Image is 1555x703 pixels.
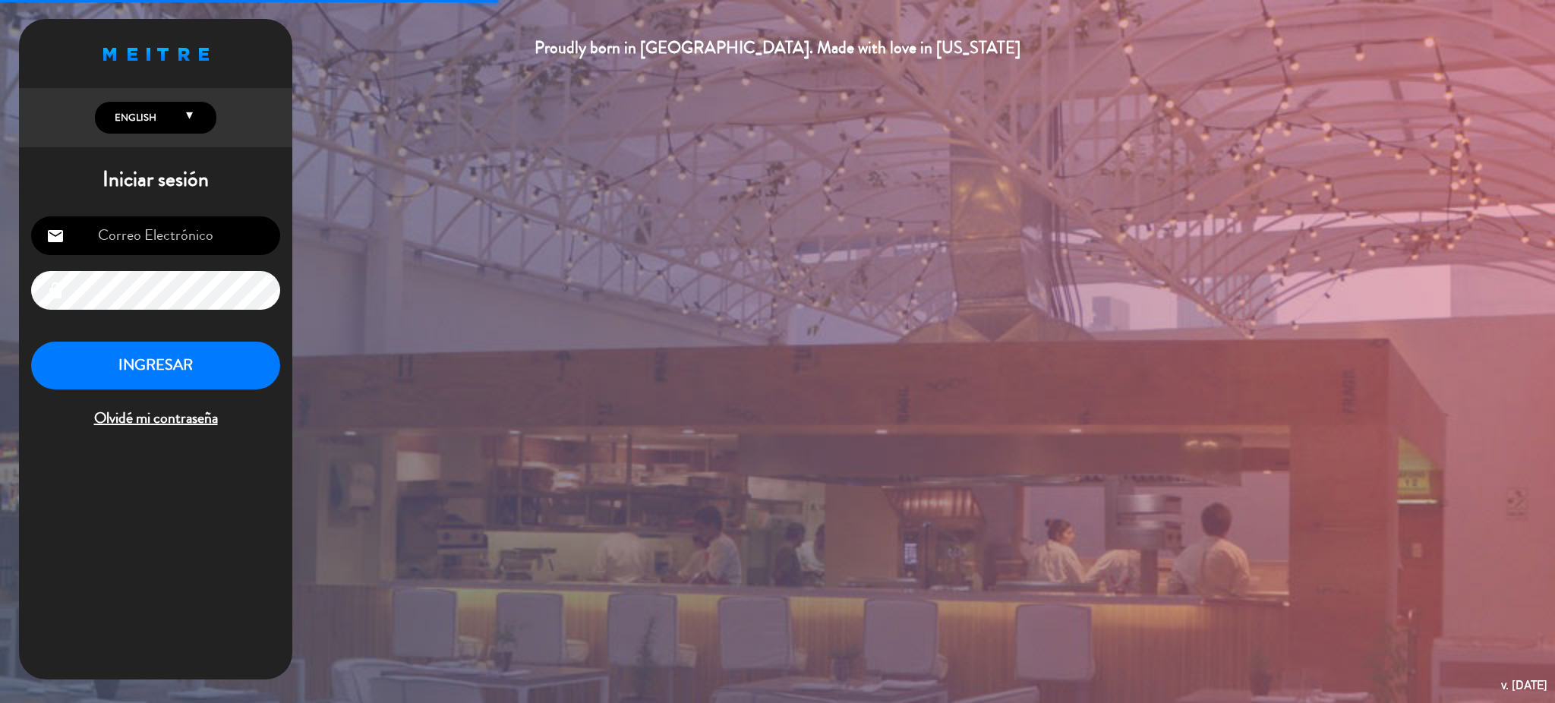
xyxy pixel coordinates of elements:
[31,406,280,431] span: Olvidé mi contraseña
[46,282,65,300] i: lock
[46,227,65,245] i: email
[31,342,280,389] button: INGRESAR
[31,216,280,255] input: Correo Electrónico
[19,167,292,193] h1: Iniciar sesión
[111,110,156,125] span: English
[1501,675,1547,695] div: v. [DATE]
